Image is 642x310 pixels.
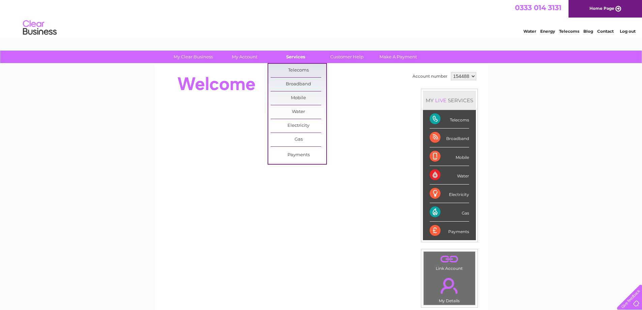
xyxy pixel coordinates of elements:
[430,222,469,240] div: Payments
[523,29,536,34] a: Water
[430,166,469,185] div: Water
[430,185,469,203] div: Electricity
[620,29,636,34] a: Log out
[425,253,473,265] a: .
[540,29,555,34] a: Energy
[271,148,326,162] a: Payments
[423,251,476,273] td: Link Account
[583,29,593,34] a: Blog
[271,91,326,105] a: Mobile
[434,97,448,104] div: LIVE
[430,203,469,222] div: Gas
[217,51,272,63] a: My Account
[430,147,469,166] div: Mobile
[268,51,324,63] a: Services
[430,129,469,147] div: Broadband
[165,51,221,63] a: My Clear Business
[23,18,57,38] img: logo.png
[271,119,326,133] a: Electricity
[271,105,326,119] a: Water
[411,71,449,82] td: Account number
[370,51,426,63] a: Make A Payment
[559,29,579,34] a: Telecoms
[271,133,326,146] a: Gas
[423,272,476,305] td: My Details
[423,91,476,110] div: MY SERVICES
[271,78,326,91] a: Broadband
[515,3,561,12] a: 0333 014 3131
[430,110,469,129] div: Telecoms
[425,274,473,298] a: .
[271,64,326,77] a: Telecoms
[597,29,614,34] a: Contact
[319,51,375,63] a: Customer Help
[162,4,481,33] div: Clear Business is a trading name of Verastar Limited (registered in [GEOGRAPHIC_DATA] No. 3667643...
